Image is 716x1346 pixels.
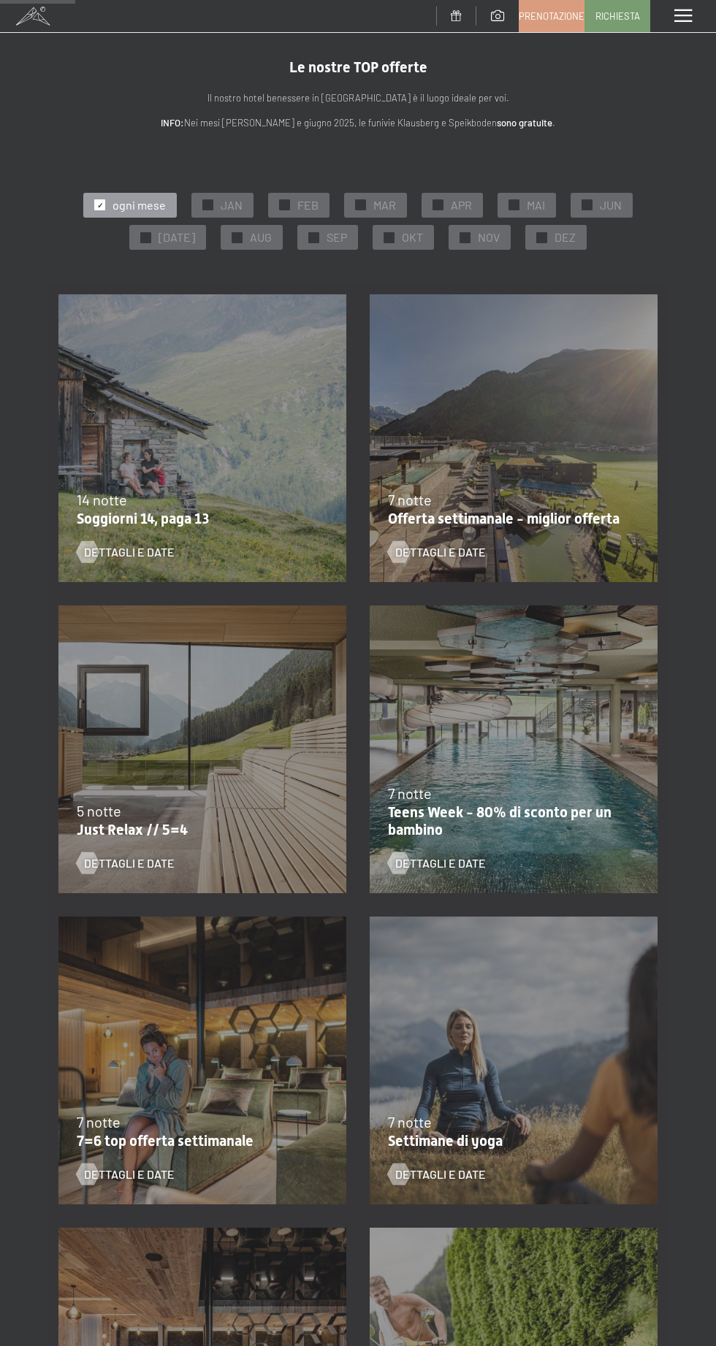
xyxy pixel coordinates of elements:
[478,229,500,245] span: NOV
[327,229,347,245] span: SEP
[282,200,288,210] span: ✓
[97,200,103,210] span: ✓
[297,197,319,213] span: FEB
[143,232,149,242] span: ✓
[395,855,486,871] span: Dettagli e Date
[539,232,545,242] span: ✓
[159,229,195,245] span: [DATE]
[595,9,640,23] span: Richiesta
[388,855,486,871] a: Dettagli e Date
[77,855,175,871] a: Dettagli e Date
[84,855,175,871] span: Dettagli e Date
[113,197,166,213] span: ogni mese
[373,197,396,213] span: MAR
[58,115,658,131] p: Nei mesi [PERSON_NAME] e giugno 2025, le funivie Klausberg e Speikboden .
[519,1,584,31] a: Prenotazione
[497,117,552,129] strong: sono gratuite
[388,510,632,527] p: Offerta settimanale - miglior offerta
[388,784,432,802] span: 7 notte
[289,58,427,76] span: Le nostre TOP offerte
[388,544,486,560] a: Dettagli e Date
[395,1166,486,1182] span: Dettagli e Date
[388,491,432,508] span: 7 notte
[84,1166,175,1182] span: Dettagli e Date
[358,200,364,210] span: ✓
[77,1113,121,1131] span: 7 notte
[600,197,622,213] span: JUN
[77,510,321,527] p: Soggiorni 14, paga 13
[77,821,321,838] p: Just Relax // 5=4
[555,229,576,245] span: DEZ
[77,491,127,508] span: 14 notte
[77,1132,321,1150] p: 7=6 top offerta settimanale
[451,197,472,213] span: APR
[388,1113,432,1131] span: 7 notte
[519,9,584,23] span: Prenotazione
[77,1166,175,1182] a: Dettagli e Date
[435,200,441,210] span: ✓
[402,229,423,245] span: OKT
[77,802,121,819] span: 5 notte
[386,232,392,242] span: ✓
[388,803,632,838] p: Teens Week - 80% di sconto per un bambino
[221,197,243,213] span: JAN
[77,544,175,560] a: Dettagli e Date
[58,91,658,106] p: Il nostro hotel benessere in [GEOGRAPHIC_DATA] è il luogo ideale per voi.
[250,229,272,245] span: AUG
[511,200,517,210] span: ✓
[235,232,240,242] span: ✓
[462,232,468,242] span: ✓
[585,1,650,31] a: Richiesta
[205,200,211,210] span: ✓
[527,197,545,213] span: MAI
[388,1166,486,1182] a: Dettagli e Date
[84,544,175,560] span: Dettagli e Date
[388,1132,632,1150] p: Settimane di yoga
[584,200,590,210] span: ✓
[311,232,317,242] span: ✓
[395,544,486,560] span: Dettagli e Date
[161,117,184,129] strong: INFO:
